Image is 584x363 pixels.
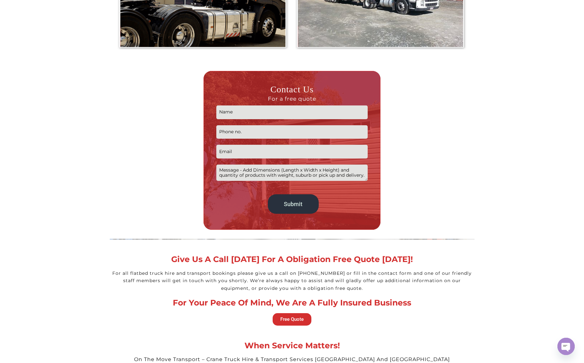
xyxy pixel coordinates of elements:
a: For Your Peace Of Mind, We Are A Fully Insured Business [173,298,411,307]
a: Give Us A Call [DATE] For A Obligation Free Quote [DATE]! [171,254,413,264]
div: When Service Matters! [110,342,475,350]
h3: Contact Us [216,84,368,102]
input: Phone no. [216,125,368,139]
input: Submit [268,194,319,214]
input: Email [216,145,368,158]
p: For all flatbed truck hire and transport bookings please give us a call on [PHONE_NUMBER] or fill... [110,270,475,292]
span: Free Quote [280,317,304,322]
span: For a free quote [216,95,368,102]
form: Contact form [216,84,368,217]
a: Free Quote [273,313,311,326]
input: Name [216,105,368,119]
